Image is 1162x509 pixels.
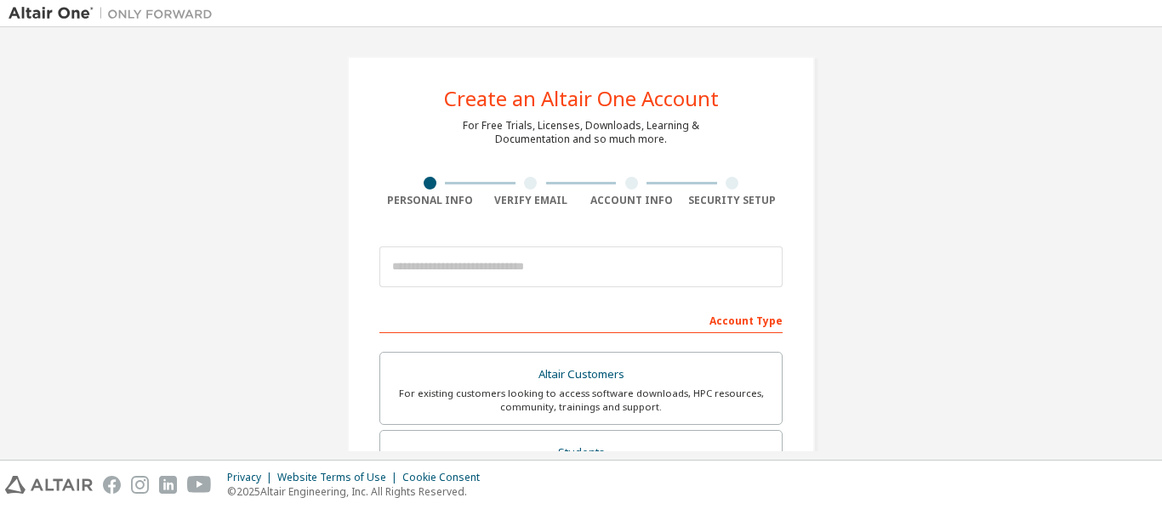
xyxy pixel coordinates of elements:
div: Account Info [581,194,682,207]
div: Create an Altair One Account [444,88,719,109]
div: Account Type [379,306,783,333]
div: Security Setup [682,194,783,207]
img: instagram.svg [131,476,149,494]
div: For Free Trials, Licenses, Downloads, Learning & Documentation and so much more. [463,119,699,146]
div: Students [390,441,772,465]
img: Altair One [9,5,221,22]
div: Website Terms of Use [277,471,402,484]
img: facebook.svg [103,476,121,494]
div: Cookie Consent [402,471,490,484]
div: Altair Customers [390,363,772,387]
div: Verify Email [481,194,582,207]
div: For existing customers looking to access software downloads, HPC resources, community, trainings ... [390,387,772,414]
img: linkedin.svg [159,476,177,494]
div: Privacy [227,471,277,484]
img: youtube.svg [187,476,212,494]
div: Personal Info [379,194,481,207]
p: © 2025 Altair Engineering, Inc. All Rights Reserved. [227,484,490,499]
img: altair_logo.svg [5,476,93,494]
